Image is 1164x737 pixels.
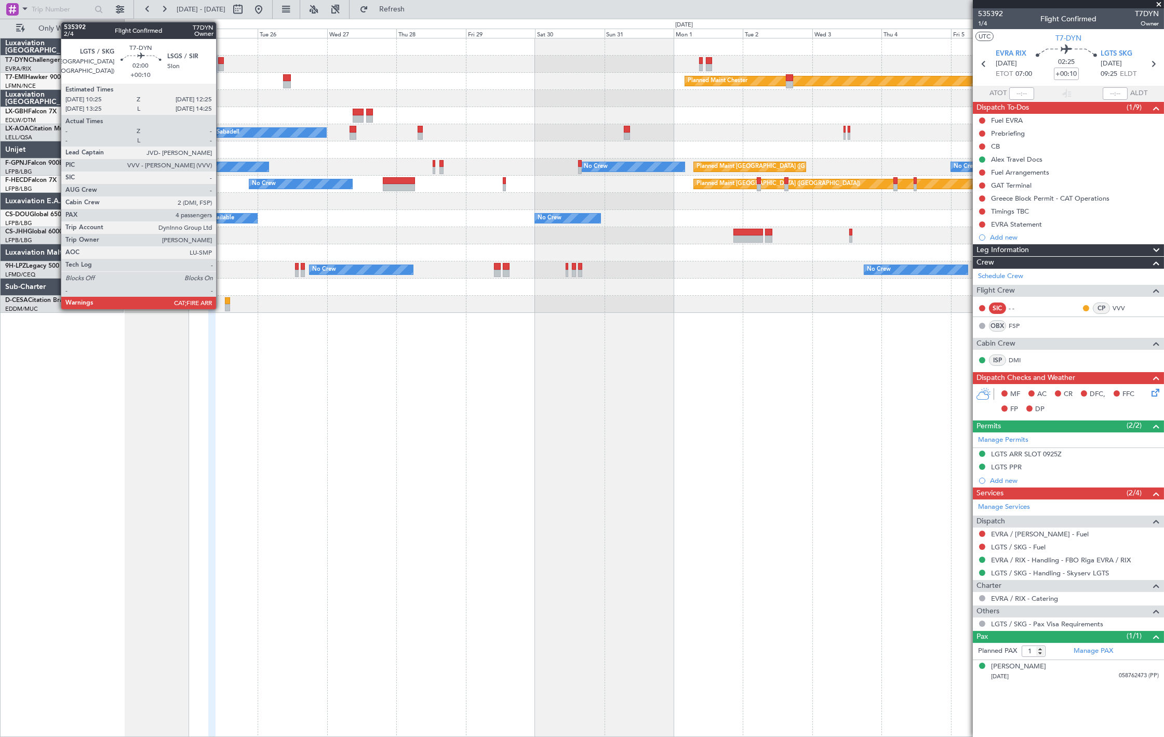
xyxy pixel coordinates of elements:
[1040,14,1096,25] div: Flight Confirmed
[996,69,1013,80] span: ETOT
[989,88,1007,99] span: ATOT
[1010,404,1018,415] span: FP
[978,502,1030,512] a: Manage Services
[1009,304,1032,313] div: - -
[5,74,25,81] span: T7-EMI
[5,305,38,313] a: EDDM/MUC
[1090,389,1105,400] span: DFC,
[1055,33,1081,44] span: T7-DYN
[11,20,113,37] button: Only With Activity
[1037,389,1047,400] span: AC
[396,29,465,38] div: Thu 28
[976,338,1015,350] span: Cabin Crew
[466,29,535,38] div: Fri 29
[976,244,1029,256] span: Leg Information
[991,556,1131,564] a: EVRA / RIX - Handling - FBO Riga EVRA / RIX
[5,263,59,269] a: 9H-LPZLegacy 500
[976,102,1029,114] span: Dispatch To-Dos
[5,185,32,193] a: LFPB/LBG
[867,262,891,278] div: No Crew
[1015,69,1032,80] span: 07:00
[5,126,29,132] span: LX-AOA
[976,257,994,269] span: Crew
[5,212,65,218] a: CS-DOUGlobal 6500
[5,65,31,73] a: EVRA/RIX
[976,631,988,643] span: Pax
[5,74,69,81] a: T7-EMIHawker 900XP
[1093,302,1110,314] div: CP
[1135,19,1159,28] span: Owner
[991,116,1023,125] div: Fuel EVRA
[976,372,1075,384] span: Dispatch Checks and Weather
[5,229,28,235] span: CS-JHH
[5,236,32,244] a: LFPB/LBG
[5,271,35,279] a: LFMD/CEQ
[1101,59,1122,69] span: [DATE]
[991,594,1058,603] a: EVRA / RIX - Catering
[5,126,79,132] a: LX-AOACitation Mustang
[989,354,1006,366] div: ISP
[978,435,1028,445] a: Manage Permits
[27,25,110,32] span: Only With Activity
[1127,102,1142,113] span: (1/9)
[32,2,91,17] input: Trip Number
[1127,630,1142,641] span: (1/1)
[976,580,1001,592] span: Charter
[1035,404,1045,415] span: DP
[355,1,417,18] button: Refresh
[1010,389,1020,400] span: MF
[5,177,28,183] span: F-HECD
[5,116,36,124] a: EDLW/DTM
[881,29,951,38] div: Thu 4
[5,134,32,141] a: LELL/QSA
[1009,87,1034,100] input: --:--
[976,420,1001,432] span: Permits
[976,488,1004,499] span: Services
[5,177,57,183] a: F-HECDFalcon 7X
[584,159,608,175] div: No Crew
[991,129,1025,138] div: Prebriefing
[989,302,1006,314] div: SIC
[976,606,999,617] span: Others
[5,212,30,218] span: CS-DOU
[991,620,1103,628] a: LGTS / SKG - Pax Visa Requirements
[743,29,812,38] div: Tue 2
[978,646,1017,656] label: Planned PAX
[991,673,1009,680] span: [DATE]
[312,262,336,278] div: No Crew
[1101,69,1117,80] span: 09:25
[996,49,1026,59] span: EVRA RIX
[1122,389,1134,400] span: FFC
[1135,8,1159,19] span: T7DYN
[1009,356,1032,365] a: DMI
[252,176,276,192] div: No Crew
[991,194,1109,203] div: Greece Block Permit - CAT Operations
[978,19,1003,28] span: 1/4
[991,543,1046,551] a: LGTS / SKG - Fuel
[1113,304,1136,313] a: VVV
[191,125,239,140] div: No Crew Sabadell
[327,29,396,38] div: Wed 27
[990,476,1159,485] div: Add new
[5,263,26,269] span: 9H-LPZ
[5,297,70,304] a: D-CESACitation Bravo
[812,29,881,38] div: Wed 3
[990,233,1159,242] div: Add new
[5,297,28,304] span: D-CESA
[978,8,1003,19] span: 535392
[697,159,860,175] div: Planned Maint [GEOGRAPHIC_DATA] ([GEOGRAPHIC_DATA])
[1120,69,1136,80] span: ELDT
[697,176,860,192] div: Planned Maint [GEOGRAPHIC_DATA] ([GEOGRAPHIC_DATA])
[535,29,604,38] div: Sat 30
[991,569,1109,577] a: LGTS / SKG - Handling - Skyserv LGTS
[5,160,67,166] a: F-GPNJFalcon 900EX
[189,29,258,38] div: Mon 25
[168,159,192,175] div: No Crew
[976,285,1015,297] span: Flight Crew
[991,220,1042,229] div: EVRA Statement
[991,530,1089,538] a: EVRA / [PERSON_NAME] - Fuel
[5,57,29,63] span: T7-DYN
[5,168,32,176] a: LFPB/LBG
[675,21,693,30] div: [DATE]
[1064,389,1073,400] span: CR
